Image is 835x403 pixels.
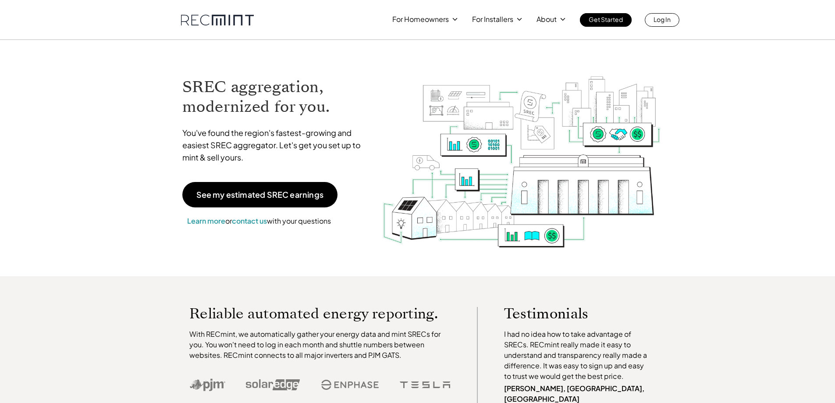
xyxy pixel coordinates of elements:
a: contact us [232,216,267,225]
p: You've found the region's fastest-growing and easiest SREC aggregator. Let's get you set up to mi... [182,127,369,164]
p: See my estimated SREC earnings [196,191,323,199]
p: For Installers [472,13,513,25]
a: Get Started [580,13,632,27]
p: For Homeowners [392,13,449,25]
p: With RECmint, we automatically gather your energy data and mint SRECs for you. You won't need to ... [189,329,451,360]
a: Learn more [187,216,225,225]
h1: SREC aggregation, modernized for you. [182,77,369,117]
p: Get Started [589,13,623,25]
a: Log In [645,13,679,27]
a: See my estimated SREC earnings [182,182,338,207]
p: Testimonials [504,307,635,320]
p: or with your questions [182,215,336,227]
img: RECmint value cycle [382,53,661,250]
p: Log In [654,13,671,25]
p: Reliable automated energy reporting. [189,307,451,320]
p: About [537,13,557,25]
p: I had no idea how to take advantage of SRECs. RECmint really made it easy to understand and trans... [504,329,651,382]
